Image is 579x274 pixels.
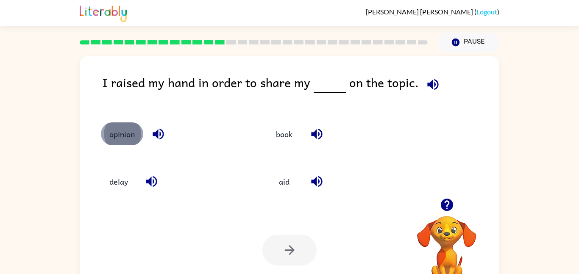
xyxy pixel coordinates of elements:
img: Literably [80,3,127,22]
a: Logout [476,8,497,16]
button: book [266,122,302,145]
button: opinion [101,122,143,145]
div: I raised my hand in order to share my on the topic. [102,73,499,105]
button: Pause [438,33,499,52]
button: aid [266,170,302,193]
button: delay [101,170,136,193]
span: [PERSON_NAME] [PERSON_NAME] [366,8,474,16]
div: ( ) [366,8,499,16]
